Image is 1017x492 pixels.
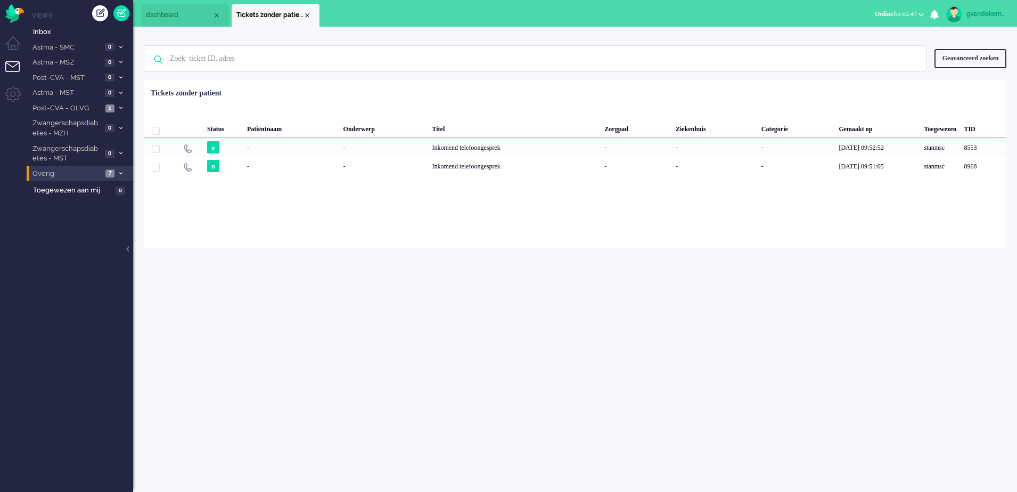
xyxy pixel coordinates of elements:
[31,73,102,83] span: Post-CVA - MST
[835,117,920,138] div: Gemaakt op
[105,43,114,51] span: 0
[243,138,340,157] div: -
[144,138,1006,157] div: 8553
[33,27,133,37] span: Inbox
[31,184,133,196] a: Toegewezen aan mij 0
[243,117,340,138] div: Patiëntnaam
[5,7,24,15] a: Omnidesk
[5,4,24,23] img: flow_omnibird.svg
[5,86,29,110] li: Admin menu
[183,144,192,153] img: ic_telephone_grey.svg
[236,11,303,20] span: Tickets zonder patient
[105,104,114,112] span: 1
[340,157,429,175] div: -
[31,88,102,98] span: Astma - MST
[33,185,112,196] span: Toegewezen aan mij
[5,61,29,85] li: Tickets menu
[92,5,108,21] div: Creëer ticket
[340,138,429,157] div: -
[31,103,102,114] span: Post-CVA - OLVG
[303,11,311,20] div: Close tab
[105,170,114,178] span: 7
[835,138,920,157] div: [DATE] 09:52:52
[758,138,835,157] div: -
[428,117,601,138] div: Titel
[601,138,672,157] div: -
[105,124,114,132] span: 0
[243,157,340,175] div: -
[31,58,102,68] span: Astma - MSZ
[672,138,758,157] div: -
[31,43,102,53] span: Astma - SMC
[31,144,102,164] span: Zwangerschapsdiabetes - MST
[758,117,835,138] div: Categorie
[672,117,758,138] div: Ziekenhuis
[207,141,219,154] span: o
[31,26,133,37] a: Inbox
[151,88,222,99] div: Tickets zonder patient
[105,150,114,158] span: 0
[146,11,212,20] span: dashboard
[946,6,962,22] img: avatar
[141,4,229,27] li: Dashboard
[113,5,129,21] a: Quick Ticket
[966,9,1006,19] div: gvandekempe
[934,49,1006,68] div: Geavanceerd zoeken
[601,157,672,175] div: -
[601,117,672,138] div: Zorgpad
[920,138,960,157] div: stanmsc
[875,10,893,18] span: Online
[144,46,172,74] img: ic-search-icon.svg
[116,187,125,195] span: 0
[868,6,930,22] button: Onlinefor 02:47
[758,157,835,175] div: -
[144,157,1006,175] div: 8968
[32,11,133,20] li: Views
[5,36,29,60] li: Dashboard menu
[960,157,1006,175] div: 8968
[105,59,114,67] span: 0
[340,117,429,138] div: Onderwerp
[960,117,1006,138] div: TID
[672,157,758,175] div: -
[920,157,960,175] div: stanmsc
[428,157,601,175] div: Inkomend telefoongesprek
[960,138,1006,157] div: 8553
[207,160,219,172] span: n
[183,163,192,172] img: ic_telephone_grey.svg
[162,46,912,71] input: Zoek: ticket ID, adres
[105,74,114,82] span: 0
[920,117,960,138] div: Toegewezen
[203,117,243,138] div: Status
[105,89,114,97] span: 0
[232,4,319,27] li: View
[868,3,930,27] li: Onlinefor 02:47
[944,6,1006,22] a: gvandekempe
[31,118,102,138] span: Zwangerschapsdiabetes - MZH
[428,138,601,157] div: Inkomend telefoongesprek
[835,157,920,175] div: [DATE] 09:51:05
[212,11,221,20] div: Close tab
[31,169,102,179] span: Overig
[875,10,917,18] span: for 02:47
